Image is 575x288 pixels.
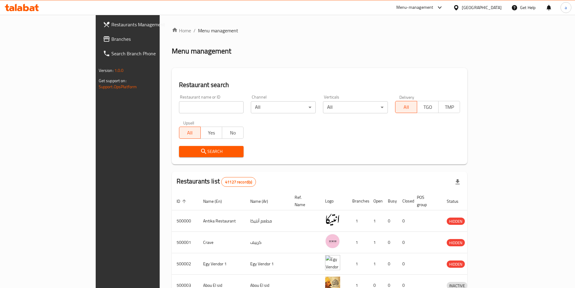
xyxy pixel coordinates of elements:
[383,232,398,253] td: 0
[99,83,137,91] a: Support.OpsPlatform
[198,210,245,232] td: Antika Restaurant
[447,218,465,225] div: HIDDEN
[395,101,417,113] button: All
[420,103,436,112] span: TGO
[99,66,113,74] span: Version:
[179,80,460,89] h2: Restaurant search
[203,198,230,205] span: Name (En)
[183,121,194,125] label: Upsell
[177,198,188,205] span: ID
[172,46,231,56] h2: Menu management
[399,95,414,99] label: Delivery
[347,253,369,275] td: 1
[221,177,256,187] div: Total records count
[179,101,244,113] input: Search for restaurant name or ID..
[325,255,340,270] img: Egy Vendor 1
[447,218,465,225] span: HIDDEN
[111,35,187,43] span: Branches
[398,253,412,275] td: 0
[222,179,256,185] span: 41127 record(s)
[245,253,290,275] td: Egy Vendor 1
[245,210,290,232] td: مطعم أنتيكا
[203,128,220,137] span: Yes
[347,210,369,232] td: 1
[383,192,398,210] th: Busy
[325,212,340,227] img: Antika Restaurant
[179,127,201,139] button: All
[295,194,313,208] span: Ref. Name
[462,4,502,11] div: [GEOGRAPHIC_DATA]
[198,232,245,253] td: Crave
[398,232,412,253] td: 0
[251,101,316,113] div: All
[177,177,256,187] h2: Restaurants list
[369,253,383,275] td: 1
[398,103,414,112] span: All
[111,21,187,28] span: Restaurants Management
[179,146,244,157] button: Search
[320,192,347,210] th: Logo
[114,66,124,74] span: 1.0.0
[182,128,198,137] span: All
[398,210,412,232] td: 0
[193,27,196,34] li: /
[325,234,340,249] img: Crave
[98,32,192,46] a: Branches
[250,198,276,205] span: Name (Ar)
[447,198,466,205] span: Status
[565,4,567,11] span: a
[198,253,245,275] td: Egy Vendor 1
[447,261,465,268] span: HIDDEN
[450,175,465,189] div: Export file
[200,127,222,139] button: Yes
[383,210,398,232] td: 0
[198,27,238,34] span: Menu management
[398,192,412,210] th: Closed
[383,253,398,275] td: 0
[417,194,435,208] span: POS group
[98,17,192,32] a: Restaurants Management
[369,210,383,232] td: 1
[99,77,126,85] span: Get support on:
[323,101,388,113] div: All
[369,192,383,210] th: Open
[396,4,433,11] div: Menu-management
[347,192,369,210] th: Branches
[417,101,439,113] button: TGO
[347,232,369,253] td: 1
[369,232,383,253] td: 1
[225,128,241,137] span: No
[441,103,458,112] span: TMP
[245,232,290,253] td: كرييف
[438,101,460,113] button: TMP
[98,46,192,61] a: Search Branch Phone
[222,127,244,139] button: No
[111,50,187,57] span: Search Branch Phone
[184,148,239,155] span: Search
[172,27,468,34] nav: breadcrumb
[447,239,465,246] span: HIDDEN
